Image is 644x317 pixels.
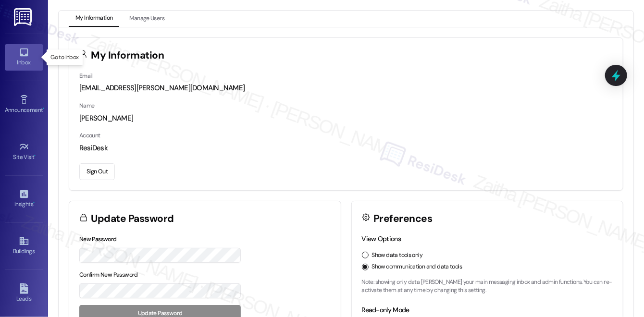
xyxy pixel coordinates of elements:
h3: Update Password [91,214,174,224]
div: [EMAIL_ADDRESS][PERSON_NAME][DOMAIN_NAME] [79,83,613,93]
p: Note: showing only data [PERSON_NAME] your main messaging inbox and admin functions. You can re-a... [362,278,613,295]
span: • [33,199,35,206]
label: Show communication and data tools [372,263,462,271]
label: Show data tools only [372,251,423,260]
label: Confirm New Password [79,271,138,279]
a: Site Visit • [5,139,43,165]
button: My Information [69,11,119,27]
h3: My Information [91,50,164,61]
h3: Preferences [373,214,432,224]
label: Account [79,132,100,139]
a: Insights • [5,186,43,212]
span: • [43,105,44,112]
label: Read-only Mode [362,305,409,314]
a: Buildings [5,233,43,259]
div: ResiDesk [79,143,613,153]
button: Sign Out [79,163,115,180]
a: Inbox [5,44,43,70]
img: ResiDesk Logo [14,8,34,26]
a: Leads [5,280,43,306]
label: New Password [79,235,117,243]
div: [PERSON_NAME] [79,113,613,123]
label: Name [79,102,95,110]
label: View Options [362,234,401,243]
button: Manage Users [123,11,171,27]
label: Email [79,72,93,80]
p: Go to Inbox [50,53,78,61]
span: • [35,152,36,159]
